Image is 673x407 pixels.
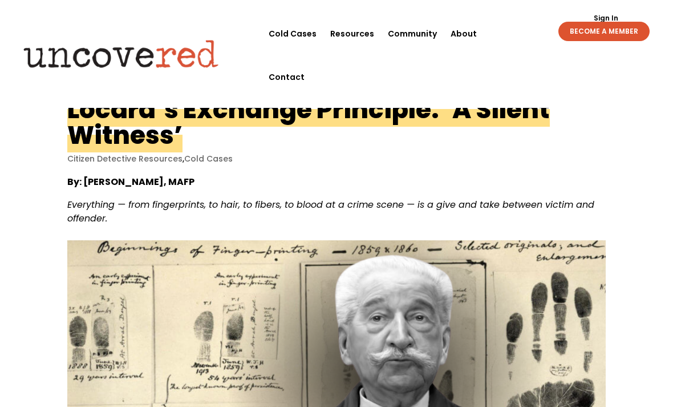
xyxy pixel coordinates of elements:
[330,12,374,55] a: Resources
[14,32,228,75] img: Uncovered logo
[269,55,305,99] a: Contact
[67,153,183,164] a: Citizen Detective Resources
[587,15,625,22] a: Sign In
[388,12,437,55] a: Community
[67,175,194,188] strong: By: [PERSON_NAME], MAFP
[451,12,477,55] a: About
[184,153,233,164] a: Cold Cases
[67,198,594,225] span: Everything — from fingerprints, to hair, to fibers, to blood at a crime scene — is a give and tak...
[558,22,650,41] a: BECOME A MEMBER
[67,92,550,152] h1: Locard’s Exchange Principle: ‘A Silent Witness’
[67,154,606,164] p: ,
[269,12,317,55] a: Cold Cases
